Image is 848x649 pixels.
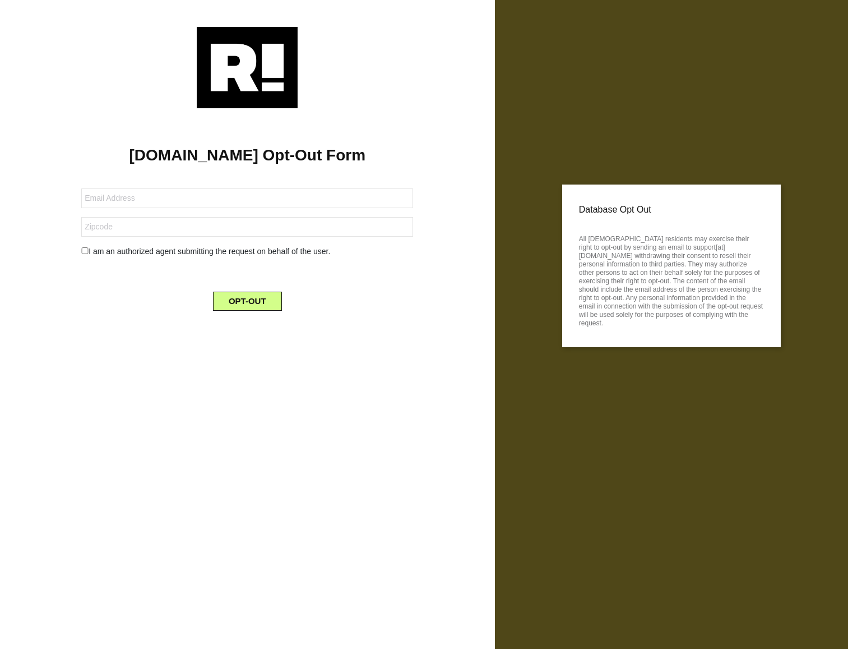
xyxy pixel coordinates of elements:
[197,27,298,108] img: Retention.com
[17,146,478,165] h1: [DOMAIN_NAME] Opt-Out Form
[579,232,764,328] p: All [DEMOGRAPHIC_DATA] residents may exercise their right to opt-out by sending an email to suppo...
[579,201,764,218] p: Database Opt Out
[73,246,421,257] div: I am an authorized agent submitting the request on behalf of the user.
[213,292,282,311] button: OPT-OUT
[81,217,413,237] input: Zipcode
[81,188,413,208] input: Email Address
